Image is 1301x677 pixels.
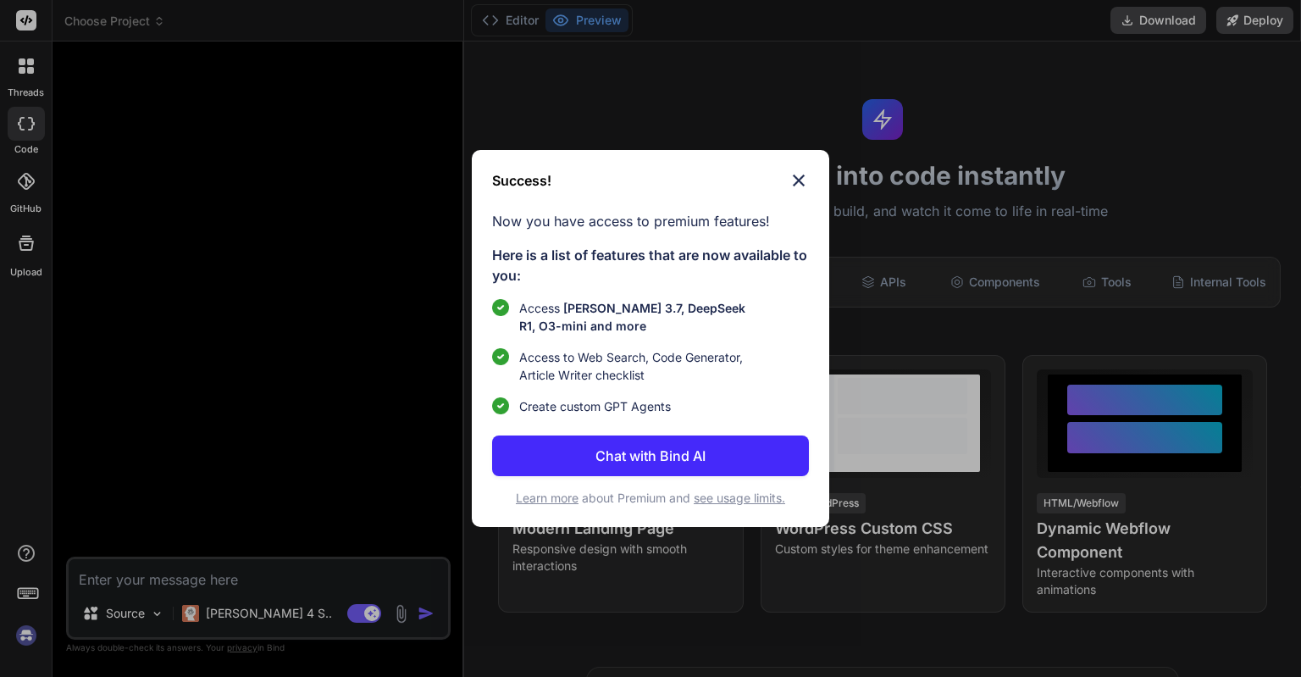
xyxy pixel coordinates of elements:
[519,348,761,384] span: Access to Web Search, Code Generator, Article Writer checklist
[516,491,579,505] span: Learn more
[492,436,809,476] button: Chat with Bind AI
[519,301,745,333] span: [PERSON_NAME] 3.7, DeepSeek R1, O3-mini and more
[789,170,809,191] img: close
[694,491,785,505] span: see usage limits.
[492,245,809,286] p: Here is a list of features that are now available to you:
[595,446,706,466] p: Chat with Bind AI
[519,397,671,415] span: Create custom GPT Agents
[492,170,551,191] h3: Success!
[492,211,809,231] p: Now you have access to premium features!
[492,490,809,507] p: about Premium and
[492,348,509,365] img: checklist
[519,299,761,335] p: Access
[492,299,509,316] img: checklist
[492,397,509,414] img: checklist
